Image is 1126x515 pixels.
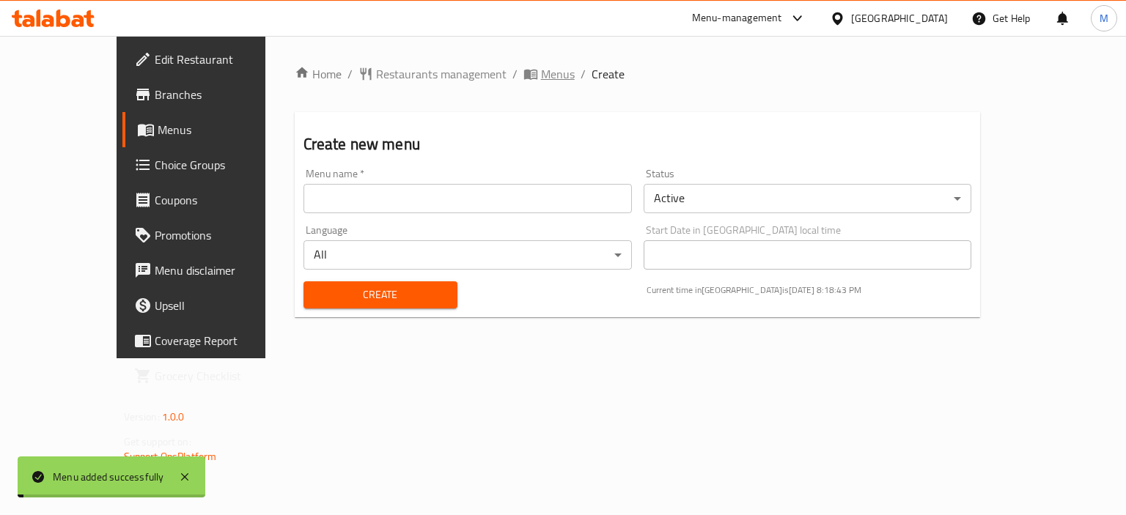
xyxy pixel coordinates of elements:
[124,447,217,466] a: Support.OpsPlatform
[155,332,293,349] span: Coverage Report
[122,288,305,323] a: Upsell
[541,65,575,83] span: Menus
[644,184,972,213] div: Active
[122,42,305,77] a: Edit Restaurant
[295,65,342,83] a: Home
[155,51,293,68] span: Edit Restaurant
[155,297,293,314] span: Upsell
[1100,10,1108,26] span: M
[155,86,293,103] span: Branches
[155,156,293,174] span: Choice Groups
[155,191,293,209] span: Coupons
[162,407,185,426] span: 1.0.0
[122,77,305,112] a: Branches
[122,323,305,358] a: Coverage Report
[122,253,305,288] a: Menu disclaimer
[851,10,948,26] div: [GEOGRAPHIC_DATA]
[315,286,446,304] span: Create
[512,65,518,83] li: /
[53,469,164,485] div: Menu added successfully
[158,121,293,138] span: Menus
[155,367,293,385] span: Grocery Checklist
[303,240,632,270] div: All
[122,112,305,147] a: Menus
[581,65,586,83] li: /
[358,65,507,83] a: Restaurants management
[303,133,972,155] h2: Create new menu
[122,147,305,182] a: Choice Groups
[303,184,632,213] input: Please enter Menu name
[376,65,507,83] span: Restaurants management
[124,432,191,451] span: Get support on:
[592,65,625,83] span: Create
[303,281,457,308] button: Create
[122,358,305,393] a: Grocery Checklist
[124,407,160,426] span: Version:
[122,218,305,253] a: Promotions
[347,65,353,83] li: /
[647,284,972,297] p: Current time in [GEOGRAPHIC_DATA] is [DATE] 8:18:43 PM
[155,226,293,244] span: Promotions
[295,65,981,83] nav: breadcrumb
[155,262,293,279] span: Menu disclaimer
[523,65,575,83] a: Menus
[692,10,782,27] div: Menu-management
[122,182,305,218] a: Coupons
